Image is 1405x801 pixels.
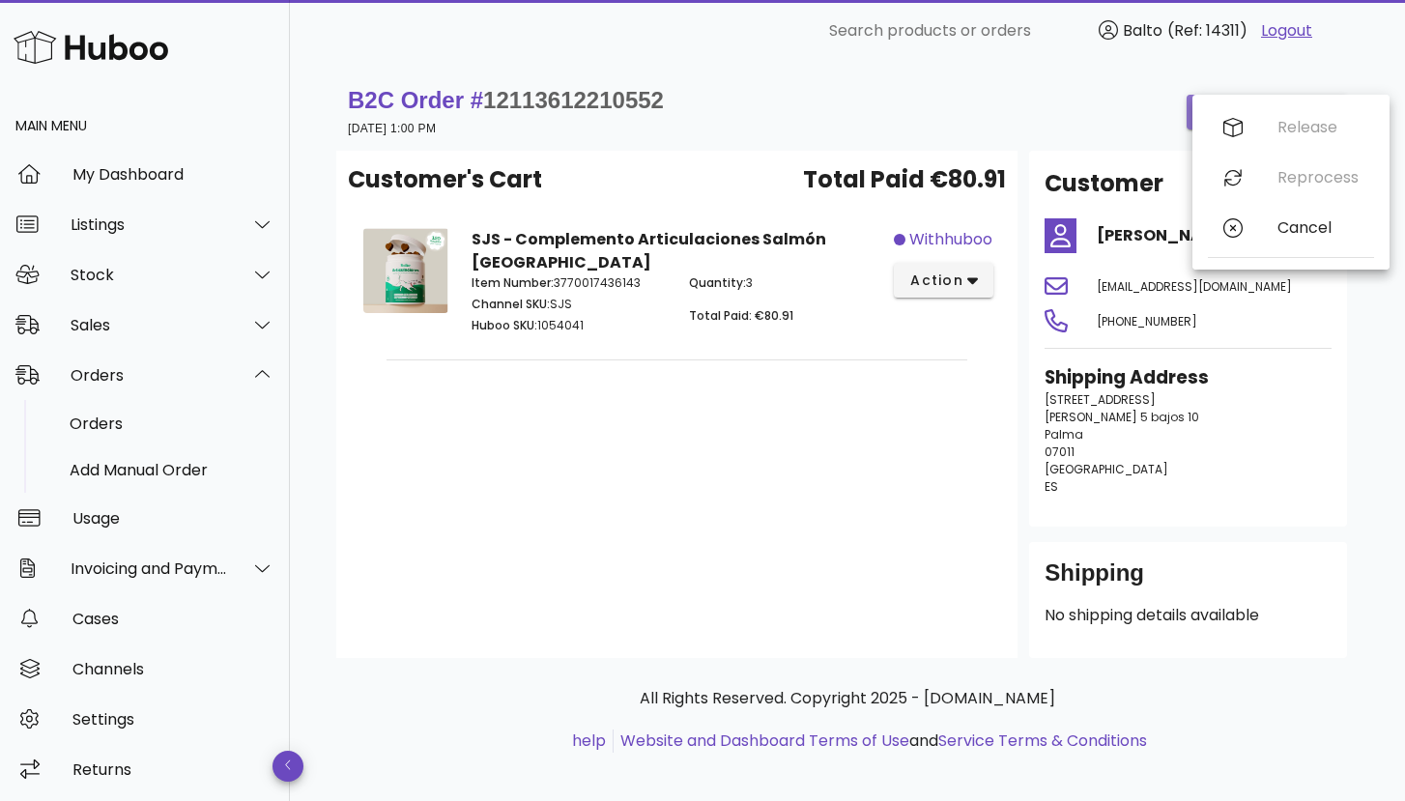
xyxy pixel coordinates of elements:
[472,296,550,312] span: Channel SKU:
[483,87,664,113] span: 12113612210552
[572,729,606,752] a: help
[71,215,228,234] div: Listings
[472,296,665,313] p: SJS
[1045,364,1332,391] h3: Shipping Address
[614,729,1147,753] li: and
[72,660,274,678] div: Channels
[71,366,228,385] div: Orders
[1123,19,1162,42] span: Balto
[72,710,274,729] div: Settings
[803,162,1006,197] span: Total Paid €80.91
[1097,224,1332,247] h4: [PERSON_NAME]
[72,165,274,184] div: My Dashboard
[72,509,274,528] div: Usage
[352,687,1343,710] p: All Rights Reserved. Copyright 2025 - [DOMAIN_NAME]
[689,274,882,292] p: 3
[71,266,228,284] div: Stock
[1045,461,1168,477] span: [GEOGRAPHIC_DATA]
[348,87,664,113] strong: B2C Order #
[938,729,1147,752] a: Service Terms & Conditions
[1187,95,1347,129] button: order actions
[1045,409,1199,425] span: [PERSON_NAME] 5 bajos 10
[348,122,436,135] small: [DATE] 1:00 PM
[72,760,274,779] div: Returns
[472,274,554,291] span: Item Number:
[472,274,665,292] p: 3770017436143
[1097,313,1197,329] span: [PHONE_NUMBER]
[1045,426,1083,443] span: Palma
[689,307,793,324] span: Total Paid: €80.91
[70,415,274,433] div: Orders
[909,228,992,251] span: withhuboo
[363,228,448,313] img: Product Image
[14,26,168,68] img: Huboo Logo
[1045,478,1058,495] span: ES
[472,317,537,333] span: Huboo SKU:
[1277,218,1359,237] div: Cancel
[72,610,274,628] div: Cases
[909,271,963,291] span: action
[71,316,228,334] div: Sales
[1045,391,1156,408] span: [STREET_ADDRESS]
[1045,166,1163,201] h2: Customer
[1045,604,1332,627] p: No shipping details available
[472,228,826,273] strong: SJS - Complemento Articulaciones Salmón [GEOGRAPHIC_DATA]
[1045,443,1075,460] span: 07011
[472,317,665,334] p: 1054041
[70,461,274,479] div: Add Manual Order
[620,729,909,752] a: Website and Dashboard Terms of Use
[348,162,542,197] span: Customer's Cart
[71,559,228,578] div: Invoicing and Payments
[689,274,746,291] span: Quantity:
[1097,278,1292,295] span: [EMAIL_ADDRESS][DOMAIN_NAME]
[1167,19,1247,42] span: (Ref: 14311)
[894,263,993,298] button: action
[1261,19,1312,43] a: Logout
[1045,558,1332,604] div: Shipping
